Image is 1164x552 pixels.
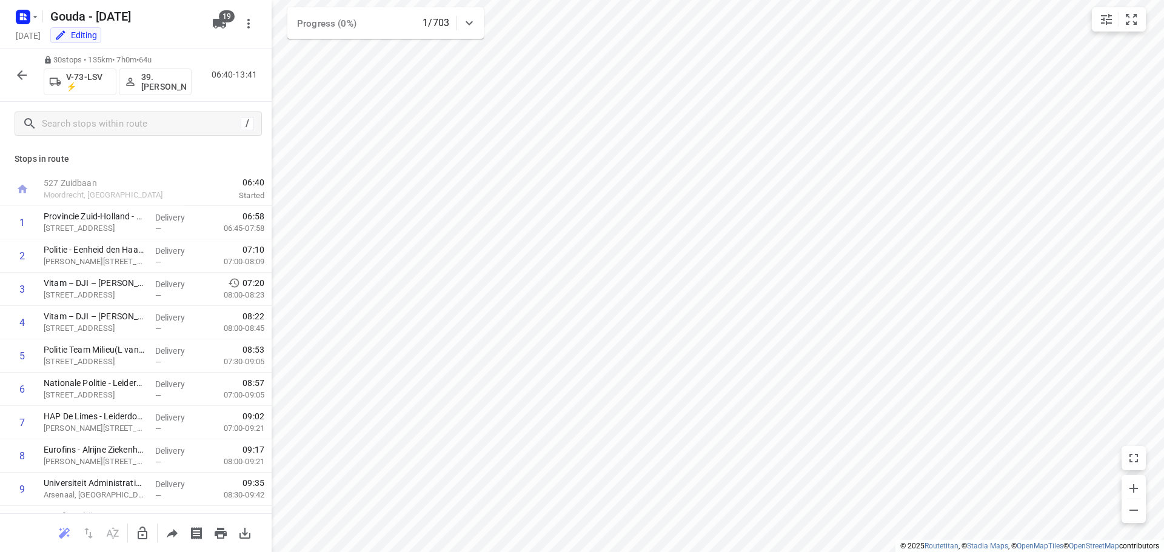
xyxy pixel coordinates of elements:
[155,291,161,300] span: —
[44,477,145,489] p: Universiteit Administratief Shared Service Centre - LUCAS(Viola Stoop)
[1119,7,1143,32] button: Fit zoom
[242,477,264,489] span: 09:35
[204,222,264,234] p: 06:45-07:58
[204,489,264,501] p: 08:30-09:42
[242,377,264,389] span: 08:57
[155,391,161,400] span: —
[19,450,25,462] div: 8
[44,410,145,422] p: HAP De Limes - Leiderdorp en Kantoor Leiderdorp(Nicole Krab)
[44,389,145,401] p: Elisabethhof 3, Leiderdorp
[155,278,200,290] p: Delivery
[967,542,1008,550] a: Stadia Maps
[155,457,161,467] span: —
[19,317,25,328] div: 4
[242,444,264,456] span: 09:17
[900,542,1159,550] li: © 2025 , © , © © contributors
[44,510,145,522] p: Eurofins Alrijne Zorggroep - Afdeling Lab MML(Evangela)
[44,344,145,356] p: Politie Team Milieu(L van Tongeren)
[155,224,161,233] span: —
[44,244,145,256] p: Politie - Eenheid den Haag - Alphen aan den Rijn(Peter van Leeuwen en/of Tonja van der Blij)
[155,258,161,267] span: —
[204,256,264,268] p: 07:00-08:09
[155,378,200,390] p: Delivery
[155,245,200,257] p: Delivery
[212,68,262,81] p: 06:40-13:41
[19,350,25,362] div: 5
[242,244,264,256] span: 07:10
[44,55,192,66] p: 30 stops • 135km • 7h0m
[19,284,25,295] div: 3
[204,422,264,434] p: 07:00-09:21
[141,72,186,91] p: 39.[PERSON_NAME]
[297,18,356,29] span: Progress (0%)
[204,322,264,334] p: 08:00-08:45
[241,117,254,130] div: /
[44,422,145,434] p: Simon Smitweg 1, Leiderdorp
[155,491,161,500] span: —
[44,277,145,289] p: Vitam – DJI – PI Alphen Eikenlaan(Waldo Voesenek)
[242,210,264,222] span: 06:58
[44,68,116,95] button: V-73-LSV ⚡
[423,16,449,30] p: 1/703
[925,542,958,550] a: Routetitan
[66,72,111,91] p: V-73-LSV ⚡
[130,521,155,545] button: Unlock route
[155,445,200,457] p: Delivery
[44,177,170,189] p: 527 Zuidbaan
[204,289,264,301] p: 08:00-08:23
[155,211,200,224] p: Delivery
[155,478,200,490] p: Delivery
[19,217,25,228] div: 1
[207,12,232,36] button: 19
[242,310,264,322] span: 08:22
[15,153,257,165] p: Stops in route
[19,417,25,428] div: 7
[242,510,264,522] span: 09:45
[44,256,145,268] p: Kees Mustersstraat 2, Alphen Aan Den Rijn
[139,55,152,64] span: 64u
[155,324,161,333] span: —
[19,384,25,395] div: 6
[44,322,145,334] p: Maatschapslaan 1, Alphen Aan Den Rijn
[45,7,202,26] h5: Gouda - [DATE]
[136,55,139,64] span: •
[155,357,161,367] span: —
[44,356,145,368] p: Elisabethhof 3, Leiderdorp
[155,345,200,357] p: Delivery
[119,68,192,95] button: 39.[PERSON_NAME]
[19,250,25,262] div: 2
[44,444,145,456] p: Eurofins - Alrijne Ziekenhuis Leiderdorp - Klinisch Chemisch Hematologisch Lab(Kees van der Sanden)
[11,28,45,42] h5: [DATE]
[155,311,200,324] p: Delivery
[204,456,264,468] p: 08:00-09:21
[44,377,145,389] p: Nationale Politie - Leiderdorp(Balie front office)
[44,456,145,468] p: Simon Smitweg 1, Leiderdorp
[44,289,145,301] p: Eikenlaan 36, Alphen Aan Den Rijn
[242,277,264,289] span: 07:20
[1092,7,1146,32] div: small contained button group
[76,527,101,538] span: Reverse route
[209,527,233,538] span: Print route
[184,527,209,538] span: Print shipping labels
[242,344,264,356] span: 08:53
[44,189,170,201] p: Moordrecht, [GEOGRAPHIC_DATA]
[44,222,145,234] p: Steekterweg 99, Alphen Aan Den Rijn
[233,527,257,538] span: Download route
[44,310,145,322] p: Vitam – DJI – PI Alphen Maatschapslaan(Waldo Voesenek)
[228,277,240,289] svg: Early
[204,389,264,401] p: 07:00-09:05
[219,10,235,22] span: 19
[155,411,200,424] p: Delivery
[1094,7,1119,32] button: Map settings
[236,12,261,36] button: More
[184,176,264,188] span: 06:40
[160,527,184,538] span: Share route
[19,484,25,495] div: 9
[55,29,97,41] div: You are currently in edit mode.
[204,356,264,368] p: 07:30-09:05
[287,7,484,39] div: Progress (0%)1/703
[101,527,125,538] span: Sort by time window
[242,410,264,422] span: 09:02
[42,115,241,133] input: Search stops within route
[155,424,161,433] span: —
